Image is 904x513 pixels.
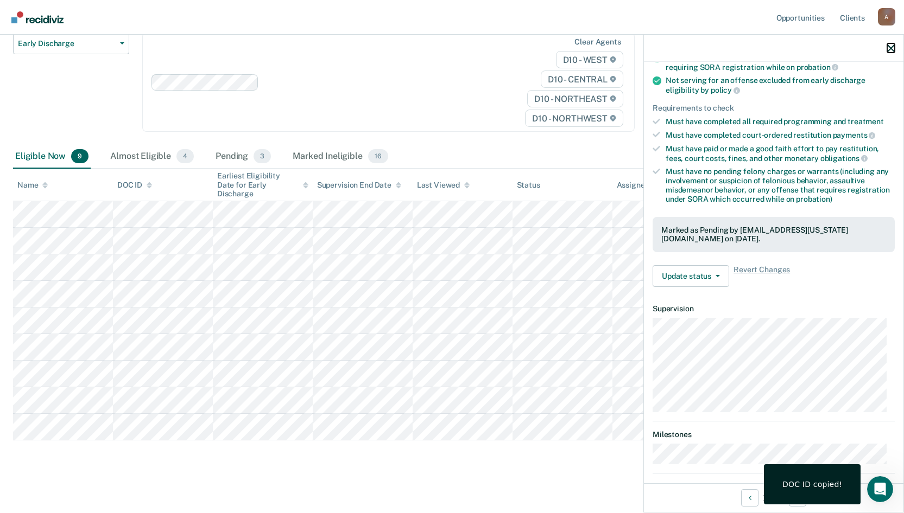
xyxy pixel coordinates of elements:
[820,154,868,163] span: obligations
[878,8,895,25] div: A
[661,226,886,244] div: Marked as Pending by [EMAIL_ADDRESS][US_STATE][DOMAIN_NAME] on [DATE].
[517,181,540,190] div: Status
[644,483,903,512] div: 10 / 19
[108,145,196,169] div: Almost Eligible
[666,144,895,163] div: Must have paid or made a good faith effort to pay restitution, fees, court costs, fines, and othe...
[666,76,895,94] div: Not serving for an offense excluded from early discharge eligibility by
[666,117,895,126] div: Must have completed all required programming and
[796,195,832,203] span: probation)
[541,70,623,88] span: D10 - CENTRAL
[653,104,895,113] div: Requirements to check
[11,11,64,23] img: Recidiviz
[782,479,842,489] div: DOC ID copied!
[711,86,740,94] span: policy
[734,265,790,287] span: Revert Changes
[878,8,895,25] button: Profile dropdown button
[317,181,401,190] div: Supervision End Date
[254,149,271,163] span: 3
[13,145,91,169] div: Eligible Now
[617,181,668,190] div: Assigned to
[848,117,884,126] span: treatment
[653,430,895,439] dt: Milestones
[653,265,729,287] button: Update status
[71,149,88,163] span: 9
[290,145,390,169] div: Marked Ineligible
[666,53,895,72] div: Not convicted of a felony, assaultive misdemeanor, or offense requiring SORA registration while on
[666,167,895,203] div: Must have no pending felony charges or warrants (including any involvement or suspicion of feloni...
[666,130,895,140] div: Must have completed court-ordered restitution
[653,482,895,491] dt: Eligibility Date
[217,171,308,198] div: Earliest Eligibility Date for Early Discharge
[556,51,623,68] span: D10 - WEST
[213,145,273,169] div: Pending
[867,476,893,502] iframe: Intercom live chat
[117,181,152,190] div: DOC ID
[17,181,48,190] div: Name
[796,63,839,72] span: probation
[417,181,470,190] div: Last Viewed
[18,39,116,48] span: Early Discharge
[368,149,388,163] span: 16
[741,489,758,506] button: Previous Opportunity
[833,131,876,139] span: payments
[653,304,895,313] dt: Supervision
[527,90,623,107] span: D10 - NORTHEAST
[525,110,623,127] span: D10 - NORTHWEST
[176,149,194,163] span: 4
[574,37,621,47] div: Clear agents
